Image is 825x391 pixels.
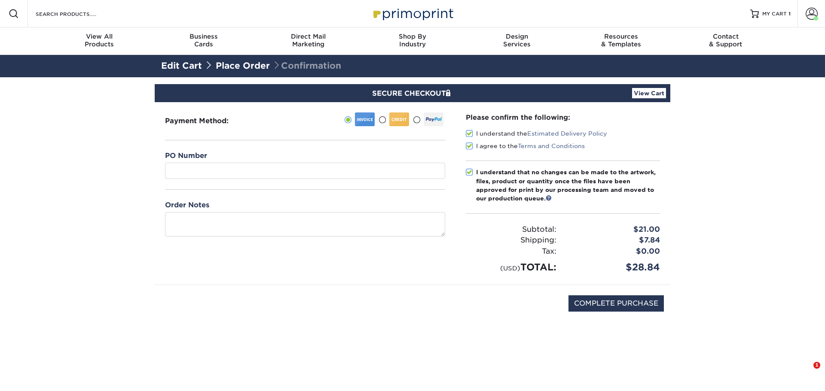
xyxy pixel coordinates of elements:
[256,33,361,48] div: Marketing
[673,27,778,55] a: Contact& Support
[500,264,520,272] small: (USD)
[632,88,666,98] a: View Cart
[161,61,202,71] a: Edit Cart
[464,33,569,40] span: Design
[47,33,152,40] span: View All
[152,27,256,55] a: BusinessCards
[466,112,660,122] div: Please confirm the following:
[47,33,152,48] div: Products
[272,61,341,71] span: Confirmation
[152,33,256,48] div: Cards
[361,33,465,40] span: Shop By
[788,11,791,17] span: 1
[813,362,820,369] span: 1
[361,33,465,48] div: Industry
[464,33,569,48] div: Services
[466,129,607,138] label: I understand the
[466,142,585,150] label: I agree to the
[476,168,660,203] div: I understand that no changes can be made to the artwork, files, product or quantity once the file...
[673,33,778,40] span: Contact
[527,130,607,137] a: Estimated Delivery Policy
[568,295,664,312] input: COMPLETE PURCHASE
[152,33,256,40] span: Business
[464,27,569,55] a: DesignServices
[370,4,455,23] img: Primoprint
[563,235,666,246] div: $7.84
[569,33,673,48] div: & Templates
[216,61,270,71] a: Place Order
[165,117,250,125] h3: Payment Method:
[762,10,787,18] span: MY CART
[372,89,453,97] span: SECURE CHECKOUT
[256,27,361,55] a: Direct MailMarketing
[459,235,563,246] div: Shipping:
[161,295,204,321] img: DigiCert Secured Site Seal
[256,33,361,40] span: Direct Mail
[165,200,209,210] label: Order Notes
[569,27,673,55] a: Resources& Templates
[569,33,673,40] span: Resources
[361,27,465,55] a: Shop ByIndustry
[563,246,666,257] div: $0.00
[518,142,585,149] a: Terms and Conditions
[47,27,152,55] a: View AllProducts
[35,9,119,19] input: SEARCH PRODUCTS.....
[563,224,666,235] div: $21.00
[165,151,207,161] label: PO Number
[459,246,563,257] div: Tax:
[459,260,563,274] div: TOTAL:
[796,362,816,382] iframe: Intercom live chat
[563,260,666,274] div: $28.84
[673,33,778,48] div: & Support
[459,224,563,235] div: Subtotal:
